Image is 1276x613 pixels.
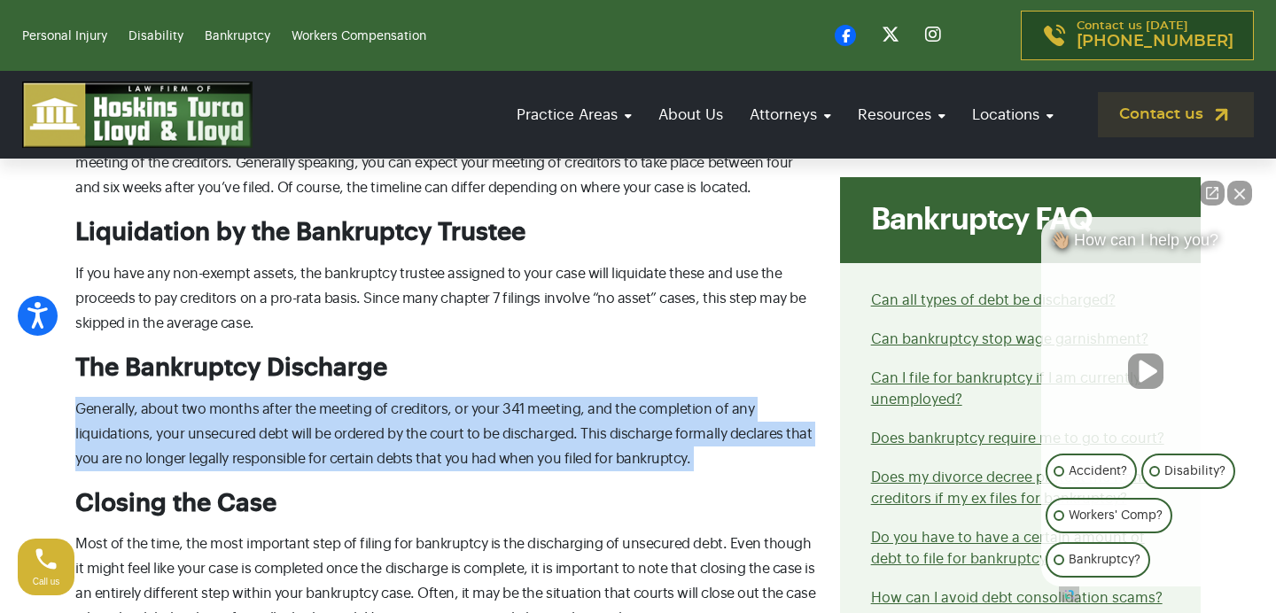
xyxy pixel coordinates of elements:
a: Bankruptcy [205,30,270,43]
a: About Us [650,89,732,140]
img: logo [22,81,253,148]
a: Locations [963,89,1062,140]
p: Bankruptcy? [1069,549,1140,570]
p: Contact us [DATE] [1077,20,1233,50]
button: Unmute video [1128,353,1163,389]
a: Resources [849,89,954,140]
a: Does bankruptcy require me to go to court? [871,431,1164,446]
h3: The Bankruptcy Discharge [75,353,819,384]
a: Contact us [DATE][PHONE_NUMBER] [1021,11,1254,60]
span: Call us [33,577,60,586]
a: Disability [128,30,183,43]
span: [PHONE_NUMBER] [1077,33,1233,50]
a: Personal Injury [22,30,107,43]
a: Do you have to have a certain amount of debt to file for bankruptcy? [871,531,1145,566]
a: Practice Areas [508,89,641,140]
a: How can I avoid debt consolidation scams? [871,591,1163,605]
a: Open intaker chat [1059,586,1079,602]
a: Can I file for bankruptcy if I am currently unemployed? [871,371,1140,407]
h3: Liquidation by the Bankruptcy Trustee [75,218,819,248]
p: Workers' Comp? [1069,505,1163,526]
a: Contact us [1098,92,1254,137]
p: If you have any non-exempt assets, the bankruptcy trustee assigned to your case will liquidate th... [75,261,819,336]
a: Does my divorce decree protect me from creditors if my ex files for bankruptcy? [871,470,1147,506]
h3: Closing the Case [75,489,819,519]
p: Disability? [1164,461,1225,482]
p: Generally, about two months after the meeting of creditors, or your 341 meeting, and the completi... [75,397,819,471]
div: Bankruptcy FAQ [840,177,1201,263]
a: Open direct chat [1200,181,1225,206]
button: Close Intaker Chat Widget [1227,181,1252,206]
a: Attorneys [741,89,840,140]
div: 👋🏼 How can I help you? [1041,230,1249,259]
a: Can bankruptcy stop wage garnishment? [871,332,1148,346]
p: Once your case is filed and assigned a number, you will have a 341 meeting. A 341 meeting can als... [75,126,819,200]
a: Can all types of debt be discharged? [871,293,1116,307]
p: Accident? [1069,461,1127,482]
a: Workers Compensation [292,30,426,43]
